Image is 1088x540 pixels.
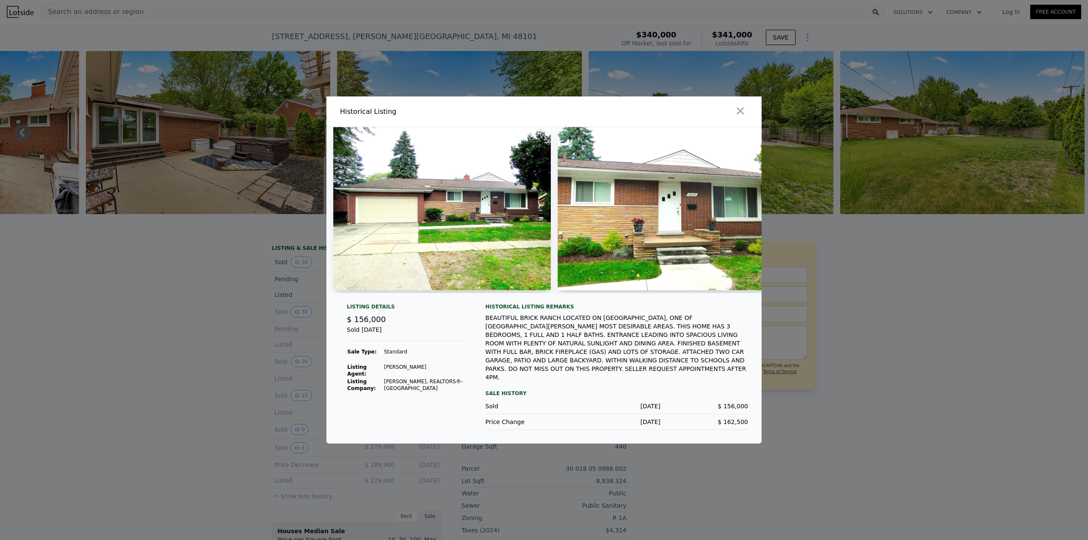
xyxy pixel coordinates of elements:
div: [DATE] [573,418,660,426]
div: [DATE] [573,402,660,410]
td: Standard [384,348,465,356]
span: $ 156,000 [347,315,386,324]
div: Sold [DATE] [347,325,465,341]
div: Sold [485,402,573,410]
div: Price Change [485,418,573,426]
span: $ 162,500 [718,418,748,425]
div: Historical Listing [340,107,541,117]
strong: Sale Type: [347,349,377,355]
strong: Listing Agent: [347,364,367,377]
span: $ 156,000 [718,403,748,410]
td: [PERSON_NAME] [384,363,465,378]
div: Historical Listing remarks [485,303,748,310]
div: Listing Details [347,303,465,314]
strong: Listing Company: [347,379,376,391]
td: [PERSON_NAME], REALTORS®-[GEOGRAPHIC_DATA] [384,378,465,392]
img: Property Img [558,127,775,290]
div: Sale History [485,388,748,399]
img: Property Img [333,127,551,290]
div: BEAUTIFUL BRICK RANCH LOCATED ON [GEOGRAPHIC_DATA], ONE OF [GEOGRAPHIC_DATA][PERSON_NAME] MOST DE... [485,314,748,382]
